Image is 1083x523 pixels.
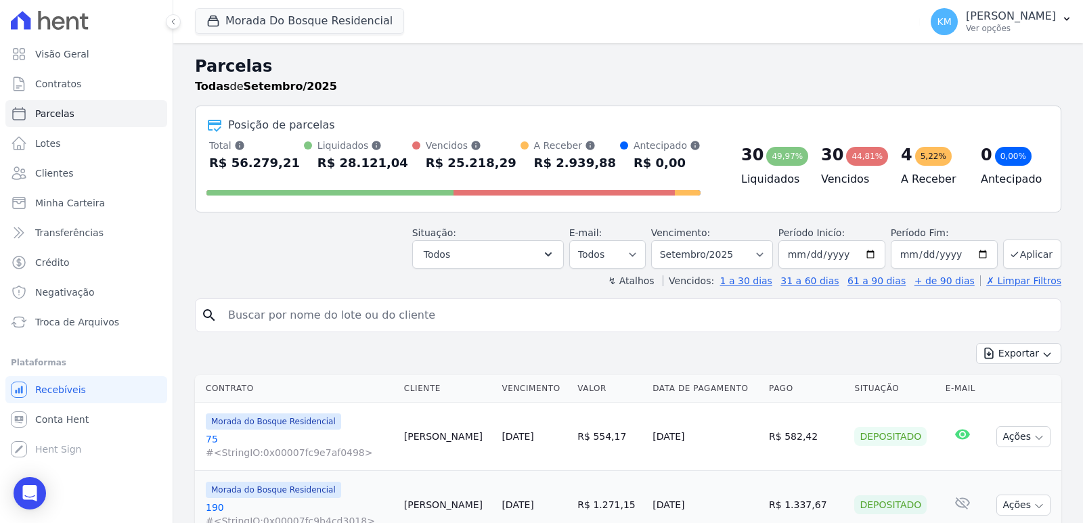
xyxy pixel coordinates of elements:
strong: Setembro/2025 [244,80,337,93]
th: Situação [849,375,940,403]
a: [DATE] [502,431,533,442]
div: 49,97% [766,147,808,166]
input: Buscar por nome do lote ou do cliente [220,302,1055,329]
h2: Parcelas [195,54,1061,78]
span: KM [937,17,951,26]
button: Morada Do Bosque Residencial [195,8,404,34]
div: R$ 2.939,88 [534,152,616,174]
td: R$ 554,17 [572,403,647,471]
span: Visão Geral [35,47,89,61]
td: [PERSON_NAME] [399,403,497,471]
div: 4 [901,144,912,166]
p: de [195,78,337,95]
label: Vencimento: [651,227,710,238]
label: E-mail: [569,227,602,238]
div: 0,00% [995,147,1032,166]
a: + de 90 dias [914,275,975,286]
div: 44,81% [846,147,888,166]
label: Período Inicío: [778,227,845,238]
div: Plataformas [11,355,162,371]
div: R$ 28.121,04 [317,152,408,174]
span: Morada do Bosque Residencial [206,413,341,430]
a: Recebíveis [5,376,167,403]
th: Data de Pagamento [647,375,764,403]
a: 1 a 30 dias [720,275,772,286]
a: Visão Geral [5,41,167,68]
span: Transferências [35,226,104,240]
div: Open Intercom Messenger [14,477,46,509]
div: R$ 56.279,21 [209,152,300,174]
div: R$ 0,00 [634,152,701,174]
th: E-mail [940,375,985,403]
div: 5,22% [915,147,952,166]
button: KM [PERSON_NAME] Ver opções [920,3,1083,41]
span: Troca de Arquivos [35,315,119,329]
a: Parcelas [5,100,167,127]
button: Ações [996,426,1051,447]
a: Negativação [5,279,167,306]
p: Ver opções [966,23,1056,34]
label: Situação: [412,227,456,238]
div: Depositado [854,427,927,446]
button: Aplicar [1003,240,1061,269]
strong: Todas [195,80,230,93]
a: [DATE] [502,499,533,510]
div: Liquidados [317,139,408,152]
a: Crédito [5,249,167,276]
h4: Vencidos [821,171,879,187]
div: Vencidos [426,139,516,152]
label: Vencidos: [663,275,714,286]
th: Cliente [399,375,497,403]
th: Contrato [195,375,399,403]
span: Conta Hent [35,413,89,426]
h4: Liquidados [741,171,799,187]
h4: Antecipado [981,171,1039,187]
p: [PERSON_NAME] [966,9,1056,23]
td: [DATE] [647,403,764,471]
div: Total [209,139,300,152]
a: Troca de Arquivos [5,309,167,336]
div: R$ 25.218,29 [426,152,516,174]
div: Depositado [854,495,927,514]
label: Período Fim: [891,226,998,240]
button: Todos [412,240,564,269]
div: 0 [981,144,992,166]
span: Recebíveis [35,383,86,396]
i: search [201,307,217,323]
td: R$ 582,42 [764,403,849,471]
a: Contratos [5,70,167,97]
div: Antecipado [634,139,701,152]
div: Posição de parcelas [228,117,335,133]
span: Parcelas [35,107,74,120]
th: Vencimento [496,375,572,403]
a: 61 a 90 dias [847,275,906,286]
h4: A Receber [901,171,959,187]
span: Clientes [35,166,73,180]
div: 30 [741,144,764,166]
a: ✗ Limpar Filtros [980,275,1061,286]
a: 75#<StringIO:0x00007fc9e7af0498> [206,432,393,459]
span: Lotes [35,137,61,150]
span: Todos [424,246,450,263]
a: 31 a 60 dias [780,275,839,286]
th: Valor [572,375,647,403]
a: Clientes [5,160,167,187]
button: Ações [996,495,1051,516]
a: Transferências [5,219,167,246]
span: #<StringIO:0x00007fc9e7af0498> [206,446,393,459]
span: Minha Carteira [35,196,105,210]
th: Pago [764,375,849,403]
div: 30 [821,144,843,166]
a: Lotes [5,130,167,157]
a: Conta Hent [5,406,167,433]
span: Contratos [35,77,81,91]
span: Negativação [35,286,95,299]
button: Exportar [976,343,1061,364]
a: Minha Carteira [5,189,167,217]
span: Crédito [35,256,70,269]
div: A Receber [534,139,616,152]
span: Morada do Bosque Residencial [206,482,341,498]
label: ↯ Atalhos [608,275,654,286]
